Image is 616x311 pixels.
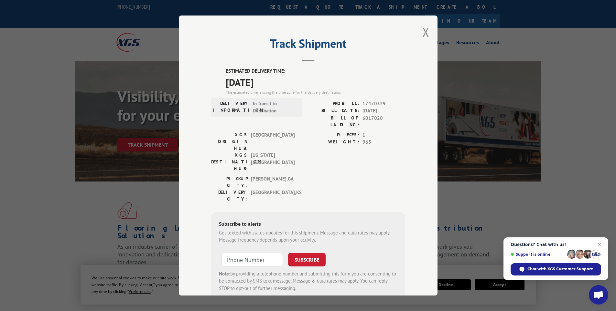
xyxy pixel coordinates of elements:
div: by providing a telephone number and submitting this form you are consenting to be contacted by SM... [219,270,397,292]
label: WEIGHT: [308,139,359,146]
label: ESTIMATED DELIVERY TIME: [226,67,405,75]
div: Chat with XGS Customer Support [511,263,601,275]
div: The estimated time is using the time zone for the delivery destination. [226,89,405,95]
label: DELIVERY CITY: [211,189,248,202]
span: Chat with XGS Customer Support [527,266,593,272]
label: DELIVERY INFORMATION: [213,100,250,115]
input: Phone Number [222,253,283,266]
div: Get texted with status updates for this shipment. Message and data rates may apply. Message frequ... [219,229,397,244]
span: [PERSON_NAME] , GA [251,175,295,189]
span: [GEOGRAPHIC_DATA] [251,131,295,152]
span: 1 [362,131,405,139]
span: 6017020 [362,115,405,128]
label: XGS ORIGIN HUB: [211,131,248,152]
button: SUBSCRIBE [288,253,326,266]
span: [US_STATE][GEOGRAPHIC_DATA] [251,152,295,172]
span: Support is online [511,252,565,257]
span: In Transit to Destination [253,100,297,115]
span: 963 [362,139,405,146]
label: PICKUP CITY: [211,175,248,189]
div: Subscribe to alerts [219,220,397,229]
div: Open chat [589,285,608,305]
label: XGS DESTINATION HUB: [211,152,248,172]
span: [DATE] [362,107,405,115]
span: [GEOGRAPHIC_DATA] , KS [251,189,295,202]
label: BILL OF LADING: [308,115,359,128]
label: PROBILL: [308,100,359,108]
label: BILL DATE: [308,107,359,115]
span: 17470329 [362,100,405,108]
label: PIECES: [308,131,359,139]
span: Questions? Chat with us! [511,242,601,247]
span: Close chat [596,241,603,248]
strong: Note: [219,271,230,277]
h2: Track Shipment [211,39,405,51]
button: Close modal [422,24,429,41]
span: [DATE] [226,75,405,89]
